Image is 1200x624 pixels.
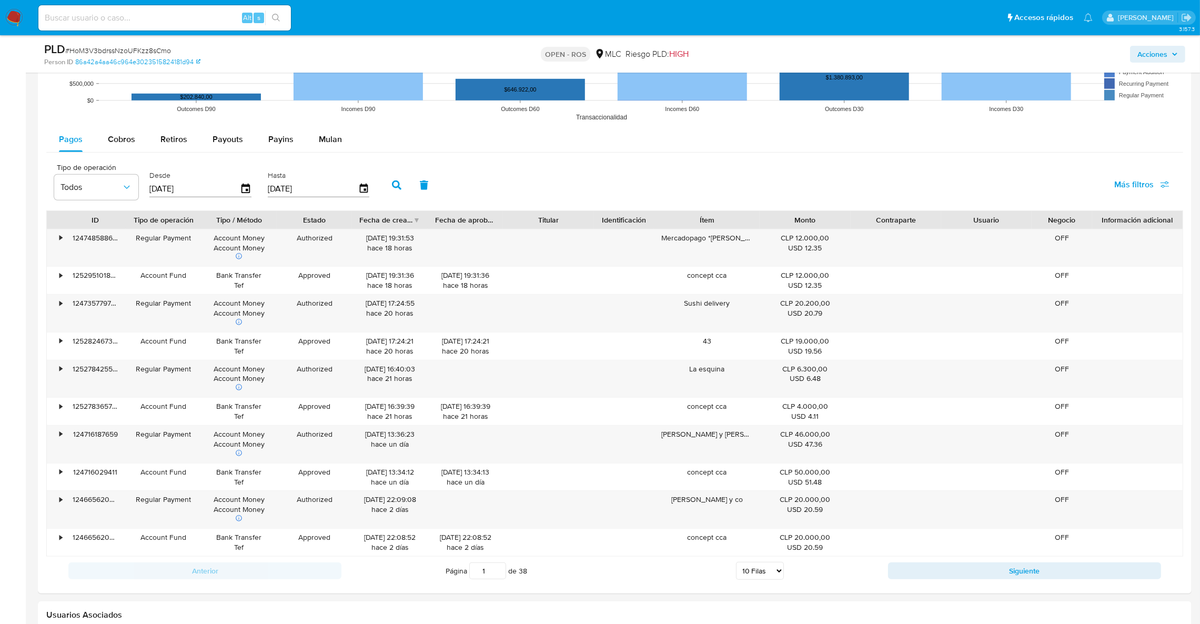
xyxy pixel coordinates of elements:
[669,48,689,60] span: HIGH
[46,610,1183,620] h2: Usuarios Asociados
[257,13,260,23] span: s
[243,13,251,23] span: Alt
[1137,46,1167,63] span: Acciones
[44,41,65,57] b: PLD
[626,48,689,60] span: Riesgo PLD:
[44,57,73,67] b: Person ID
[65,45,171,56] span: # HoM3V3bdrssNzoUFKzz8sCmo
[1118,13,1177,23] p: agustina.godoy@mercadolibre.com
[1179,25,1195,33] span: 3.157.3
[1130,46,1185,63] button: Acciones
[594,48,621,60] div: MLC
[1014,12,1073,23] span: Accesos rápidos
[1084,13,1093,22] a: Notificaciones
[38,11,291,25] input: Buscar usuario o caso...
[541,47,590,62] p: OPEN - ROS
[75,57,200,67] a: 86a42a4aa46c964e3023515824181d94
[265,11,287,25] button: search-icon
[1181,12,1192,23] a: Salir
